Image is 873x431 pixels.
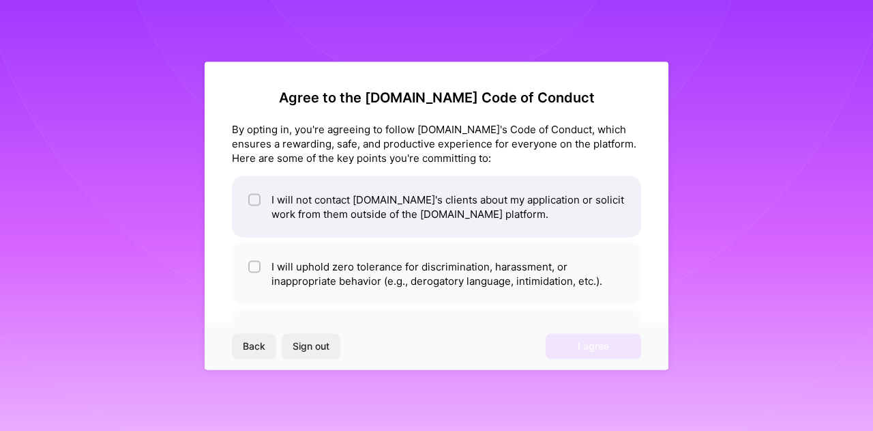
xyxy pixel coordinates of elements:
[282,334,340,359] button: Sign out
[243,339,265,353] span: Back
[232,176,641,237] li: I will not contact [DOMAIN_NAME]'s clients about my application or solicit work from them outside...
[232,242,641,304] li: I will uphold zero tolerance for discrimination, harassment, or inappropriate behavior (e.g., der...
[232,122,641,165] div: By opting in, you're agreeing to follow [DOMAIN_NAME]'s Code of Conduct, which ensures a rewardin...
[232,89,641,105] h2: Agree to the [DOMAIN_NAME] Code of Conduct
[232,309,641,357] li: I will declare my actual, physical location on my profile.
[232,334,276,359] button: Back
[293,339,329,353] span: Sign out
